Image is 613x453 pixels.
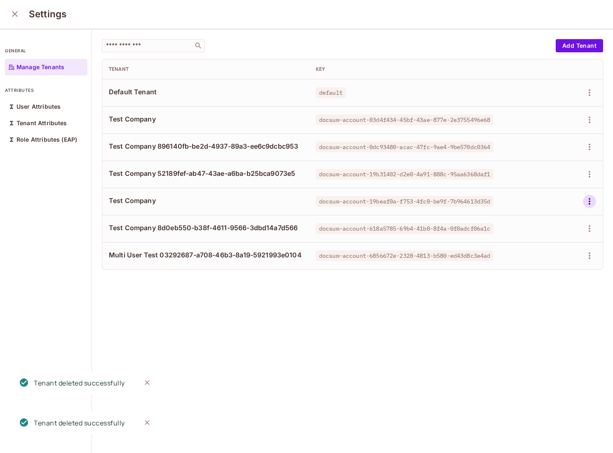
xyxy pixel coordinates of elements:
[29,8,66,20] h3: Settings
[109,66,303,72] div: Tenant
[316,66,508,72] div: Key
[16,120,67,126] p: Tenant Attributes
[316,114,494,125] span: docsum-account-03d4f434-45bf-43ae-877e-2e3755496e68
[316,223,494,234] span: docsum-account-618a5785-69b4-41b0-8f4a-0f0adcf06a1c
[316,169,494,180] span: docsum-account-19b31402-d2e0-4a91-888c-95aa6368daf1
[34,418,125,428] div: Tenant deleted successfully
[109,250,303,259] span: Multi User Test 03292687-a708-46b3-8a19-5921993e0104
[109,169,303,178] span: Test Company 52189fef-ab47-43ae-a6ba-b25bca9073e5
[16,136,77,143] p: Role Attributes (EAP)
[5,87,87,93] p: attributes
[16,64,64,70] p: Manage Tenants
[109,87,303,96] span: Default Tenant
[109,196,303,205] span: Test Company
[109,114,303,124] span: Test Company
[316,142,494,152] span: docsum-account-0dc93480-acac-47fc-9ae4-9be570dc0364
[141,376,153,389] button: Close
[16,103,61,110] p: User Attributes
[141,416,153,429] button: Close
[316,196,494,207] span: docsum-account-19beaf0a-f753-4fc0-be9f-7b964613d35d
[316,87,346,98] span: default
[316,250,494,261] span: docsum-account-6856672e-2328-4813-b580-ed43d8c3e4ad
[7,6,23,22] button: close
[5,47,87,54] p: general
[34,378,125,388] div: Tenant deleted successfully
[109,142,303,151] span: Test Company 896140fb-be2d-4937-89a3-ee6c9dcbc953
[556,39,603,52] button: Add Tenant
[109,223,303,232] span: Test Company 8d0eb550-b38f-4611-9566-3dbd14a7d566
